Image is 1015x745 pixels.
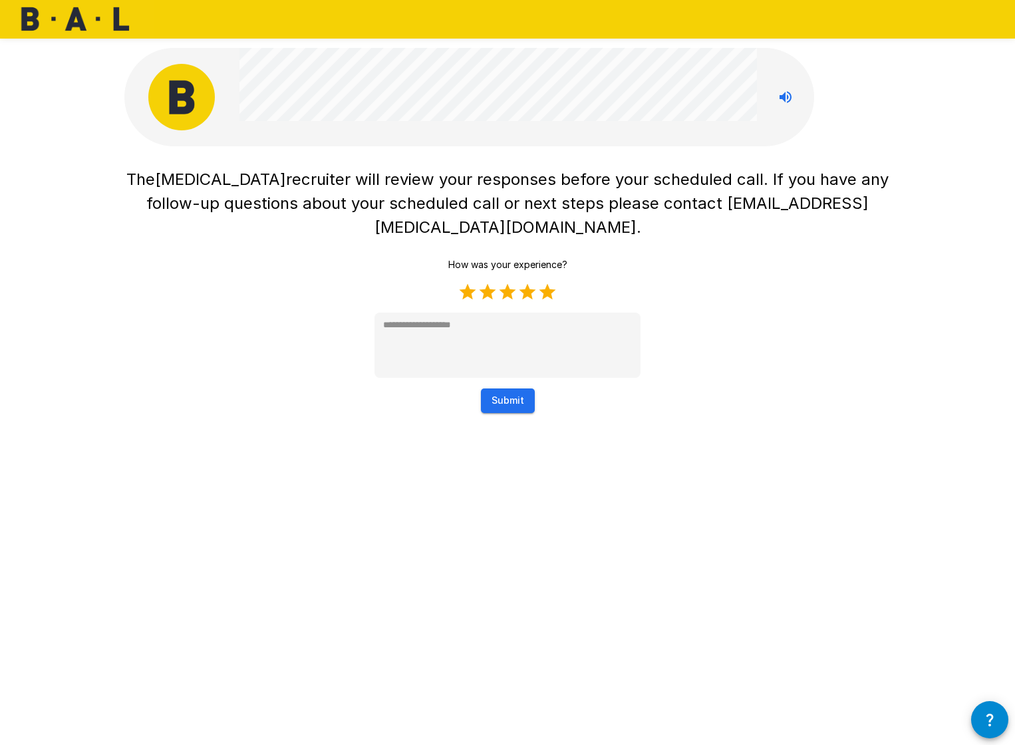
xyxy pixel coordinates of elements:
[146,170,893,237] span: recruiter will review your responses before your scheduled call. If you have any follow-up questi...
[126,170,155,189] span: The
[148,64,215,130] img: bal_avatar.png
[481,388,535,413] button: Submit
[155,170,286,189] span: [MEDICAL_DATA]
[448,258,567,271] p: How was your experience?
[772,84,799,110] button: Stop reading questions aloud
